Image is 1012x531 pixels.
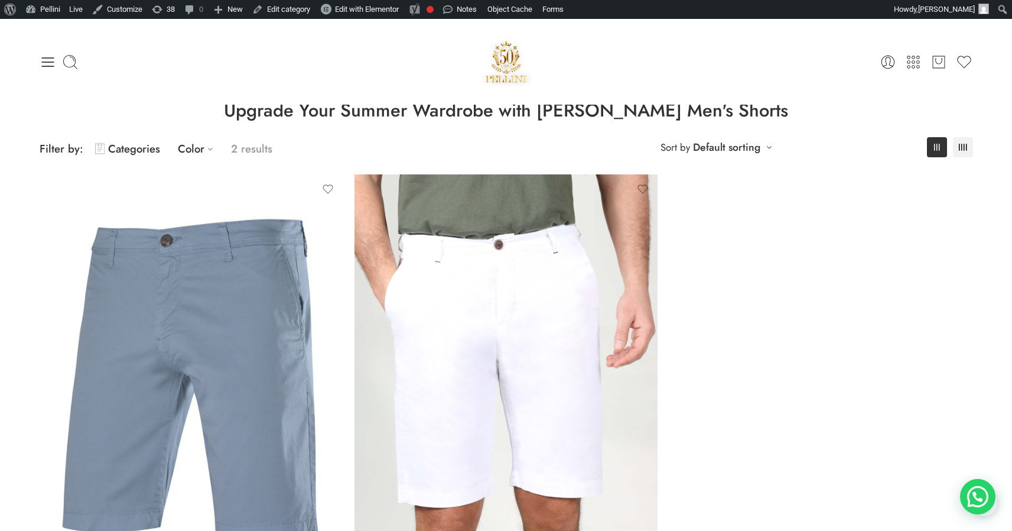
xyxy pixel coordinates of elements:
[178,135,219,163] a: Color
[481,37,532,87] a: Pellini -
[930,54,947,70] a: Cart
[918,5,975,14] span: [PERSON_NAME]
[231,135,272,163] p: 2 results
[693,139,760,156] a: Default sorting
[40,141,83,157] span: Filter by:
[427,6,434,13] div: Needs improvement
[481,37,532,87] img: Pellini
[95,135,160,163] a: Categories
[335,5,399,14] span: Edit with Elementor
[880,54,896,70] a: My Account
[660,138,690,157] span: Sort by
[956,54,972,70] a: Wishlist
